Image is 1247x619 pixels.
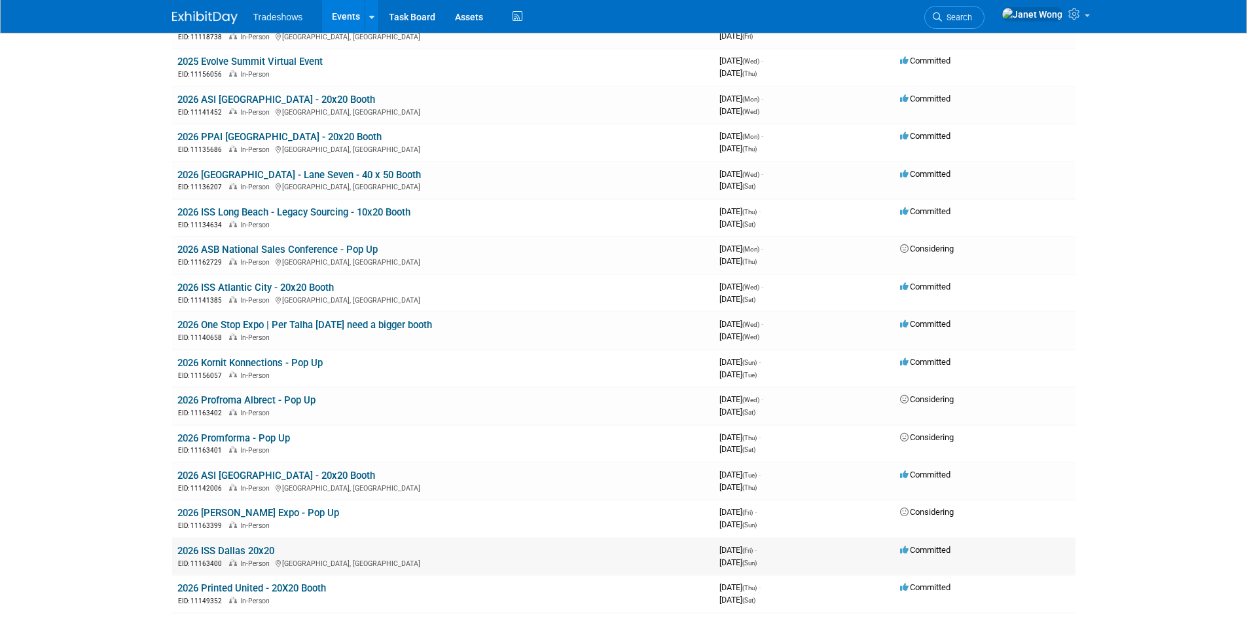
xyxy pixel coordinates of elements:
span: EID: 11118738 [178,33,227,41]
span: [DATE] [719,557,757,567]
img: In-Person Event [229,145,237,152]
span: (Fri) [742,33,753,40]
a: 2025 Evolve Summit Virtual Event [177,56,323,67]
span: Committed [900,206,950,216]
span: In-Person [240,108,274,117]
a: Search [924,6,985,29]
span: - [761,282,763,291]
div: [GEOGRAPHIC_DATA], [GEOGRAPHIC_DATA] [177,106,709,117]
span: EID: 11163400 [178,560,227,567]
span: [DATE] [719,244,763,253]
div: [GEOGRAPHIC_DATA], [GEOGRAPHIC_DATA] [177,143,709,155]
span: - [761,56,763,66]
span: [DATE] [719,219,755,229]
span: (Thu) [742,258,757,265]
span: (Sat) [742,296,755,303]
span: In-Person [240,333,274,342]
span: Committed [900,319,950,329]
span: (Wed) [742,333,759,341]
div: [GEOGRAPHIC_DATA], [GEOGRAPHIC_DATA] [177,294,709,305]
span: [DATE] [719,432,761,442]
span: [DATE] [719,282,763,291]
a: 2026 [PERSON_NAME] Expo - Pop Up [177,507,339,519]
span: [DATE] [719,357,761,367]
span: (Thu) [742,70,757,77]
span: (Fri) [742,547,753,554]
a: 2026 ISS Long Beach - Legacy Sourcing - 10x20 Booth [177,206,410,218]
span: (Sat) [742,446,755,453]
img: In-Person Event [229,333,237,340]
span: (Sun) [742,359,757,366]
div: [GEOGRAPHIC_DATA], [GEOGRAPHIC_DATA] [177,557,709,569]
span: Committed [900,94,950,103]
span: (Mon) [742,96,759,103]
span: Committed [900,131,950,141]
img: In-Person Event [229,296,237,303]
img: In-Person Event [229,559,237,566]
span: - [761,169,763,179]
span: In-Person [240,33,274,41]
a: 2026 Kornit Konnections - Pop Up [177,357,323,369]
span: In-Person [240,521,274,530]
span: In-Person [240,70,274,79]
span: EID: 11163402 [178,409,227,417]
span: [DATE] [719,369,757,379]
img: In-Person Event [229,597,237,603]
span: [DATE] [719,106,759,116]
span: In-Person [240,559,274,568]
span: Committed [900,582,950,592]
span: - [761,94,763,103]
span: (Sun) [742,559,757,567]
span: (Sat) [742,409,755,416]
span: (Thu) [742,434,757,441]
span: Considering [900,507,954,517]
span: EID: 11156056 [178,71,227,78]
img: In-Person Event [229,258,237,265]
span: [DATE] [719,482,757,492]
div: [GEOGRAPHIC_DATA], [GEOGRAPHIC_DATA] [177,181,709,192]
span: [DATE] [719,582,761,592]
span: (Wed) [742,284,759,291]
span: - [761,394,763,404]
span: - [761,319,763,329]
span: In-Person [240,371,274,380]
span: (Wed) [742,396,759,403]
span: [DATE] [719,56,763,66]
a: 2026 Printed United - 20X20 Booth [177,582,326,594]
span: [DATE] [719,519,757,529]
span: Committed [900,357,950,367]
div: [GEOGRAPHIC_DATA], [GEOGRAPHIC_DATA] [177,482,709,493]
span: (Mon) [742,133,759,140]
a: 2026 ASI [GEOGRAPHIC_DATA] - 20x20 Booth [177,470,375,481]
span: - [759,432,761,442]
span: Considering [900,432,954,442]
span: In-Person [240,446,274,455]
span: Tradeshows [253,12,303,22]
span: [DATE] [719,68,757,78]
span: - [759,582,761,592]
img: In-Person Event [229,409,237,415]
img: In-Person Event [229,521,237,528]
span: Committed [900,282,950,291]
a: 2026 PPAI [GEOGRAPHIC_DATA] - 20x20 Booth [177,131,382,143]
span: [DATE] [719,394,763,404]
span: (Wed) [742,171,759,178]
span: - [761,244,763,253]
span: In-Person [240,258,274,267]
span: - [755,545,757,555]
span: Committed [900,470,950,479]
span: EID: 11136207 [178,183,227,191]
span: (Sat) [742,597,755,604]
span: In-Person [240,296,274,305]
span: EID: 11141385 [178,297,227,304]
span: [DATE] [719,595,755,605]
span: EID: 11140658 [178,334,227,341]
span: EID: 11156057 [178,372,227,379]
span: [DATE] [719,94,763,103]
a: 2026 ISS Atlantic City - 20x20 Booth [177,282,334,293]
a: 2026 [GEOGRAPHIC_DATA] - Lane Seven - 40 x 50 Booth [177,169,421,181]
span: (Wed) [742,58,759,65]
span: (Fri) [742,509,753,516]
span: - [759,470,761,479]
a: 2026 ASB National Sales Conference - Pop Up [177,244,378,255]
